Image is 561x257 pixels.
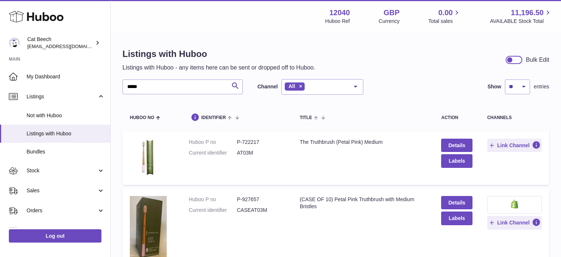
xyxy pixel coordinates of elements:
div: Bulk Edit [526,56,549,64]
span: Orders [27,207,97,214]
img: shopify-small.png [511,200,519,209]
span: My Dashboard [27,73,105,80]
button: Link Channel [487,139,542,152]
dd: AT03M [237,149,285,156]
dt: Current identifier [189,149,237,156]
div: (CASE OF 10) Petal Pink Truthbrush with Medium Bristles [300,196,427,210]
span: Listings [27,93,97,100]
span: Stock [27,167,97,174]
span: Sales [27,187,97,194]
strong: GBP [384,8,399,18]
dt: Huboo P no [189,139,237,146]
button: Labels [441,212,472,225]
dt: Current identifier [189,207,237,214]
span: entries [534,83,549,90]
span: 11,196.50 [511,8,544,18]
div: Cat Beech [27,36,94,50]
button: Labels [441,154,472,168]
div: The Truthbrush (Petal Pink) Medium [300,139,427,146]
span: Bundles [27,148,105,155]
dd: CASEAT03M [237,207,285,214]
span: [EMAIL_ADDRESS][DOMAIN_NAME] [27,43,108,49]
span: Usage [27,227,105,234]
h1: Listings with Huboo [122,48,315,60]
div: action [441,115,472,120]
span: identifier [201,115,226,120]
button: Link Channel [487,216,542,229]
span: Total sales [428,18,461,25]
span: title [300,115,312,120]
a: Details [441,139,472,152]
label: Show [488,83,501,90]
strong: 12040 [329,8,350,18]
dt: Huboo P no [189,196,237,203]
a: 11,196.50 AVAILABLE Stock Total [490,8,552,25]
span: AVAILABLE Stock Total [490,18,552,25]
div: channels [487,115,542,120]
span: Link Channel [497,142,530,149]
dd: P-927657 [237,196,285,203]
span: 0.00 [439,8,453,18]
div: Huboo Ref [325,18,350,25]
span: Listings with Huboo [27,130,105,137]
div: Currency [379,18,400,25]
img: The Truthbrush (Petal Pink) Medium [130,139,167,176]
a: Details [441,196,472,209]
dd: P-722217 [237,139,285,146]
span: All [288,83,295,89]
p: Listings with Huboo - any items here can be sent or dropped off to Huboo. [122,64,315,72]
a: Log out [9,229,101,243]
span: Link Channel [497,219,530,226]
span: Not with Huboo [27,112,105,119]
label: Channel [257,83,278,90]
img: internalAdmin-12040@internal.huboo.com [9,37,20,48]
a: 0.00 Total sales [428,8,461,25]
span: Huboo no [130,115,154,120]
